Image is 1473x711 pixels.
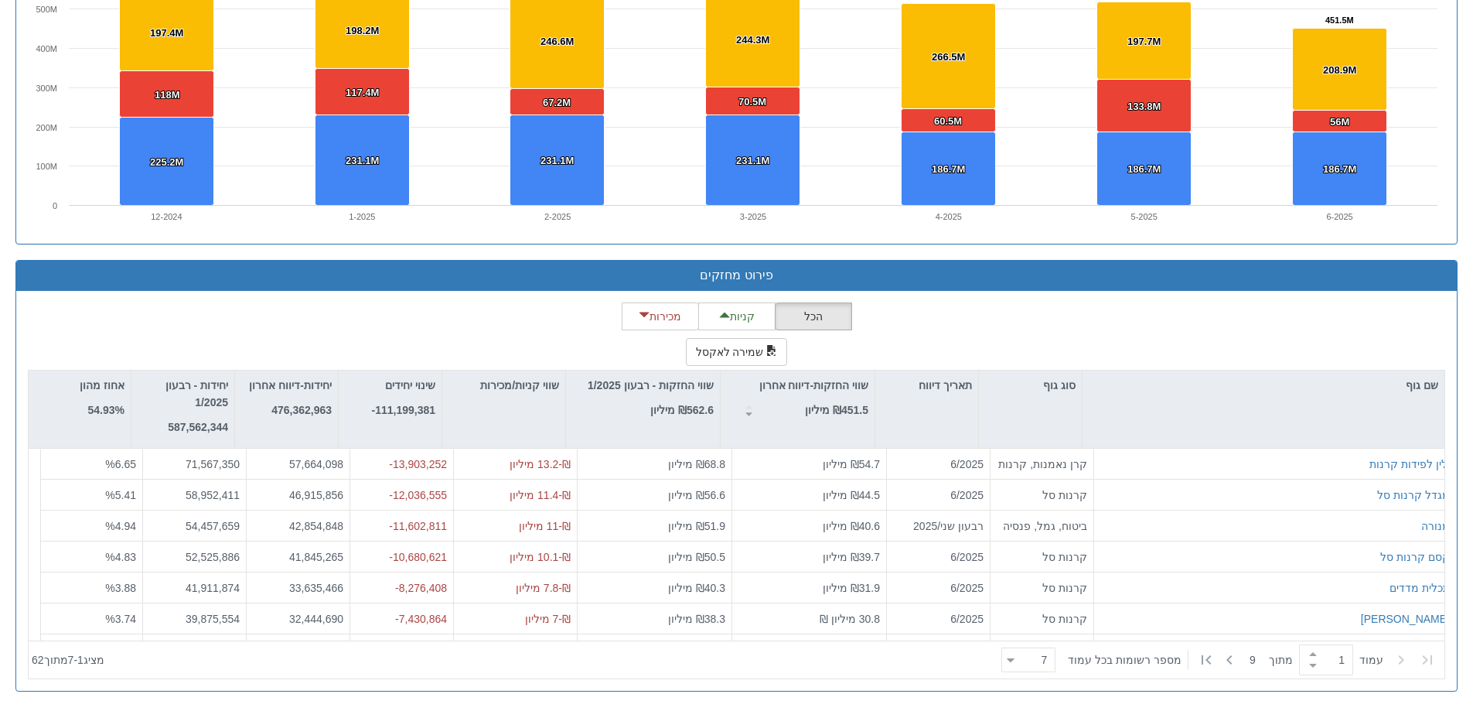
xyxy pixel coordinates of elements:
tspan: 208.9M [1323,64,1356,76]
font: ביטוח, גמל, פנסיה [1003,519,1087,532]
tspan: 186.7M [932,163,965,175]
font: % [105,488,114,501]
tspan: 266.5M [932,51,965,63]
font: ₪51.9 מיליון [668,519,725,532]
font: % [105,550,114,562]
font: 62 [32,654,44,666]
font: ₪-13.2 מיליון [510,458,571,470]
text: 100M [36,162,57,171]
button: מכירות [622,303,699,330]
text: 0 [53,201,57,210]
font: ₪-10.1 מיליון [510,550,571,562]
font: קניות [730,311,755,323]
font: ₪40.3 מיליון [668,581,725,593]
font: 41,845,265 [289,550,343,562]
font: קרנות סל [1042,612,1087,624]
font: עמוד [1359,654,1383,666]
font: ₪-11.4 מיליון [510,488,571,501]
font: -12,036,555 [389,488,447,501]
tspan: 231.1M [736,155,769,166]
font: תאריך דיווח [919,379,972,391]
tspan: 198.2M [346,25,379,36]
text: 200M [36,123,57,132]
font: 30.8 מיליון ₪ [820,612,880,624]
tspan: 231.1M [346,155,379,166]
font: ₪451.5 מיליון [805,404,868,416]
font: 6/2025 [950,612,984,624]
font: 71,567,350 [186,458,240,470]
font: יחידות-דיווח אחרון [249,379,332,391]
font: 41,911,874 [186,581,240,593]
font: ₪-7 מיליון [525,612,571,624]
font: שווי החזקות-דיווח אחרון [759,379,868,391]
tspan: 56M [1330,116,1349,128]
font: ₪40.6 מיליון [823,519,880,532]
tspan: 117.4M [346,87,379,98]
font: - [73,654,77,666]
font: 4.94 [115,519,136,532]
font: 32,444,690 [289,612,343,624]
tspan: 231.1M [540,155,574,166]
font: 6/2025 [950,458,984,470]
font: קרנות סל [1042,581,1087,593]
font: מתוך [1269,654,1293,666]
text: 300M [36,84,57,93]
font: רבעון שני/2025 [913,519,984,532]
font: 6/2025 [950,581,984,593]
tspan: 118M [155,89,180,101]
text: 12-2024 [151,212,182,221]
font: קרנות סל [1042,550,1087,562]
text: 6-2025 [1326,212,1352,221]
button: ילין לפידות קרנות [1369,456,1450,472]
font: 33,635,466 [289,581,343,593]
font: יחידות - רבעון 1/2025 [165,379,228,408]
font: 7 [68,654,74,666]
font: -8,276,408 [395,581,447,593]
text: 400M [36,44,57,53]
tspan: 70.5M [738,96,766,108]
font: -7,430,864 [395,612,447,624]
font: קרנות סל [1042,488,1087,501]
font: % [105,612,114,624]
font: מנורה [1421,519,1450,532]
font: מספר רשומות בכל עמוד [1068,654,1181,666]
button: הכל [775,303,852,330]
font: ₪-11 מיליון [519,519,571,532]
font: ₪54.7 מיליון [823,458,880,470]
tspan: 197.7M [1127,36,1161,47]
font: ₪39.7 מיליון [823,550,880,562]
text: 2-2025 [544,212,571,221]
font: ₪562.6 מיליון [650,404,714,416]
text: 1-2025 [349,212,375,221]
tspan: 197.4M [150,27,183,39]
font: 6/2025 [950,550,984,562]
font: 46,915,856 [289,488,343,501]
tspan: 133.8M [1127,101,1161,112]
font: 57,664,098 [289,458,343,470]
font: 52,525,886 [186,550,240,562]
font: -10,680,621 [389,550,447,562]
font: 5.41 [115,488,136,501]
font: 39,875,554 [186,612,240,624]
font: מתוך [44,654,68,666]
font: ₪31.9 מיליון [823,581,880,593]
font: 9 [1250,654,1256,666]
text: 5-2025 [1131,212,1158,221]
tspan: 186.7M [1127,163,1161,175]
text: 500M [36,5,57,14]
font: 54.93% [88,404,124,416]
font: שם גוף [1406,379,1438,391]
font: שווי החזקות - רבעון 1/2025 [588,379,714,391]
tspan: 186.7M [1323,163,1356,175]
font: ₪38.3 מיליון [668,612,725,624]
button: מגדל קרנות סל [1377,487,1450,502]
button: קניות [698,303,776,330]
tspan: 451.5M [1325,15,1354,25]
font: אחוז מהון [80,379,124,391]
text: 3-2025 [740,212,766,221]
font: 3.74 [115,612,136,624]
font: % [105,581,114,593]
tspan: 67.2M [543,97,571,108]
font: 6.65 [115,458,136,470]
font: קסם קרנות סל [1380,550,1450,562]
